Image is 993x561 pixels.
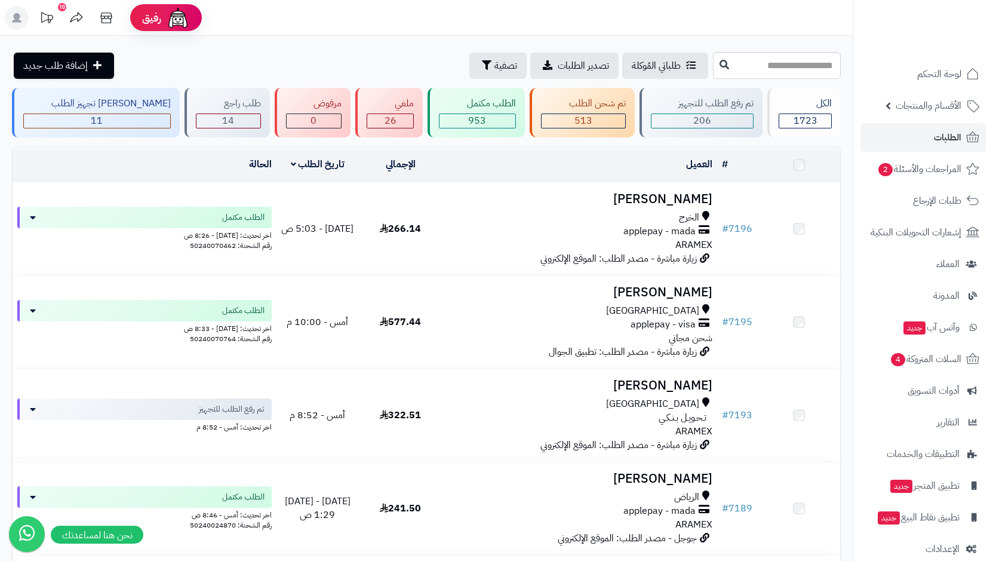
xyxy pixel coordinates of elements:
[249,157,272,171] a: الحالة
[860,408,986,437] a: التقارير
[286,97,342,111] div: مرفوض
[196,114,260,128] div: 14
[199,403,265,415] span: تم رفع الطلب للتجهيز
[623,225,696,238] span: applepay - mada
[447,472,713,486] h3: [PERSON_NAME]
[425,88,527,137] a: الطلب مكتمل 953
[669,331,712,345] span: شحن مجاني
[447,192,713,206] h3: [PERSON_NAME]
[887,446,960,462] span: التطبيقات والخدمات
[860,503,986,532] a: تطبيق نقاط البيعجديد
[860,345,986,373] a: السلات المتروكة4
[933,287,960,304] span: المدونة
[794,114,817,128] span: 1723
[287,315,348,329] span: أمس - 10:00 م
[908,382,960,399] span: أدوات التسويق
[558,59,609,73] span: تصدير الطلبات
[877,161,961,177] span: المراجعات والأسئلة
[722,408,728,422] span: #
[632,59,681,73] span: طلباتي المُوكلة
[222,114,234,128] span: 14
[91,114,103,128] span: 11
[606,304,699,318] span: [GEOGRAPHIC_DATA]
[860,376,986,405] a: أدوات التسويق
[889,477,960,494] span: تطبيق المتجر
[367,114,413,128] div: 26
[765,88,843,137] a: الكل1723
[542,114,625,128] div: 513
[287,114,342,128] div: 0
[896,97,961,114] span: الأقسام والمنتجات
[659,411,706,425] span: تـحـويـل بـنـكـي
[222,211,265,223] span: الطلب مكتمل
[281,222,353,236] span: [DATE] - 5:03 ص
[272,88,353,137] a: مرفوض 0
[631,318,696,332] span: applepay - visa
[860,440,986,468] a: التطبيقات والخدمات
[722,222,728,236] span: #
[285,494,351,522] span: [DATE] - [DATE] 1:29 ص
[860,471,986,500] a: تطبيق المتجرجديد
[17,420,272,433] div: اخر تحديث: أمس - 8:52 م
[469,53,527,79] button: تصفية
[722,501,728,516] span: #
[23,97,171,111] div: [PERSON_NAME] تجهيز الطلب
[380,501,421,516] span: 241.50
[913,192,961,209] span: طلبات الإرجاع
[860,186,986,215] a: طلبات الإرجاع
[541,97,626,111] div: تم شحن الطلب
[860,123,986,152] a: الطلبات
[17,508,272,520] div: اخر تحديث: أمس - 8:46 ص
[934,129,961,146] span: الطلبات
[468,114,486,128] span: 953
[222,305,265,317] span: الطلب مكتمل
[722,501,752,516] a: #7189
[693,114,711,128] span: 206
[32,6,62,33] a: تحديثات المنصة
[860,250,986,278] a: العملاء
[686,157,712,171] a: العميل
[891,353,905,366] span: 4
[674,491,699,504] span: الرياض
[877,509,960,526] span: تطبيق نقاط البيع
[623,504,696,518] span: applepay - mada
[527,88,637,137] a: تم شحن الطلب 513
[367,97,414,111] div: ملغي
[291,157,345,171] a: تاريخ الطلب
[14,53,114,79] a: إضافة طلب جديد
[353,88,425,137] a: ملغي 26
[912,33,982,59] img: logo-2.png
[24,114,170,128] div: 11
[779,97,832,111] div: الكل
[622,53,708,79] a: طلباتي المُوكلة
[447,286,713,299] h3: [PERSON_NAME]
[871,224,961,241] span: إشعارات التحويلات البنكية
[58,3,66,11] div: 10
[606,397,699,411] span: [GEOGRAPHIC_DATA]
[679,211,699,225] span: الخرج
[675,424,712,439] span: ARAMEX
[722,315,752,329] a: #7195
[17,228,272,241] div: اخر تحديث: [DATE] - 8:26 ص
[722,315,728,329] span: #
[878,163,893,176] span: 2
[447,379,713,393] h3: [PERSON_NAME]
[380,315,421,329] span: 577.44
[902,319,960,336] span: وآتس آب
[196,97,261,111] div: طلب راجع
[890,480,912,493] span: جديد
[558,531,697,545] span: جوجل - مصدر الطلب: الموقع الإلكتروني
[860,313,986,342] a: وآتس آبجديد
[23,59,88,73] span: إضافة طلب جديد
[190,520,272,531] span: رقم الشحنة: 50240024870
[936,256,960,272] span: العملاء
[926,541,960,557] span: الإعدادات
[222,491,265,503] span: الطلب مكتمل
[142,11,161,25] span: رفيق
[494,59,517,73] span: تصفية
[890,351,961,367] span: السلات المتروكة
[10,88,182,137] a: [PERSON_NAME] تجهيز الطلب 11
[549,345,697,359] span: زيارة مباشرة - مصدر الطلب: تطبيق الجوال
[540,438,697,452] span: زيارة مباشرة - مصدر الطلب: الموقع الإلكتروني
[380,408,421,422] span: 322.51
